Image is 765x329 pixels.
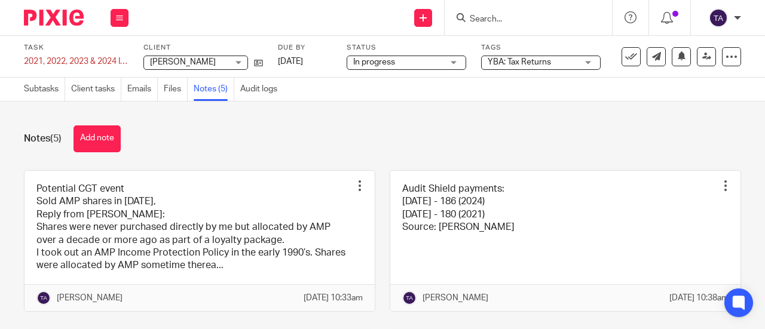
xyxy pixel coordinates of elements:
[24,56,128,67] div: 2021, 2022, 2023 &amp; 2024 Individual Tax Return
[402,291,417,305] img: svg%3E
[240,78,283,101] a: Audit logs
[164,78,188,101] a: Files
[127,78,158,101] a: Emails
[24,78,65,101] a: Subtasks
[423,292,488,304] p: [PERSON_NAME]
[709,8,728,27] img: svg%3E
[50,134,62,143] span: (5)
[143,43,263,53] label: Client
[353,58,395,66] span: In progress
[278,57,303,66] span: [DATE]
[24,56,128,67] div: 2021, 2022, 2023 & 2024 Individual Tax Return
[74,125,121,152] button: Add note
[24,43,128,53] label: Task
[278,43,332,53] label: Due by
[36,291,51,305] img: svg%3E
[24,133,62,145] h1: Notes
[57,292,123,304] p: [PERSON_NAME]
[347,43,466,53] label: Status
[469,14,576,25] input: Search
[194,78,234,101] a: Notes (5)
[304,292,363,304] p: [DATE] 10:33am
[481,43,601,53] label: Tags
[669,292,729,304] p: [DATE] 10:38am
[488,58,551,66] span: YBA: Tax Returns
[71,78,121,101] a: Client tasks
[150,58,216,66] span: [PERSON_NAME]
[24,10,84,26] img: Pixie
